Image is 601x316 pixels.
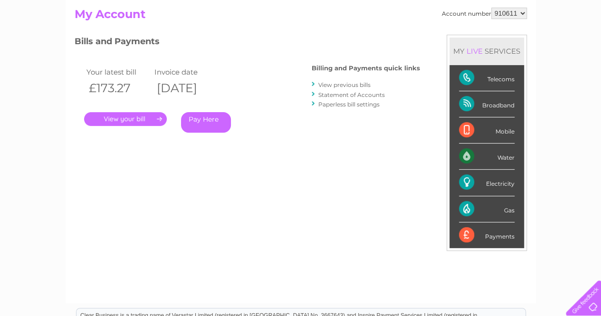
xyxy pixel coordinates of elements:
[21,25,69,54] img: logo.png
[538,40,561,48] a: Contact
[318,101,380,108] a: Paperless bill settings
[442,8,527,19] div: Account number
[459,91,515,117] div: Broadband
[459,144,515,170] div: Water
[434,40,452,48] a: Water
[422,5,487,17] a: 0333 014 3131
[459,117,515,144] div: Mobile
[76,5,525,46] div: Clear Business is a trading name of Verastar Limited (registered in [GEOGRAPHIC_DATA] No. 3667643...
[459,65,515,91] div: Telecoms
[312,65,420,72] h4: Billing and Payments quick links
[458,40,478,48] a: Energy
[459,222,515,248] div: Payments
[318,91,385,98] a: Statement of Accounts
[75,35,420,51] h3: Bills and Payments
[518,40,532,48] a: Blog
[484,40,513,48] a: Telecoms
[570,40,592,48] a: Log out
[84,66,153,78] td: Your latest bill
[318,81,371,88] a: View previous bills
[459,170,515,196] div: Electricity
[84,112,167,126] a: .
[152,66,220,78] td: Invoice date
[465,47,485,56] div: LIVE
[181,112,231,133] a: Pay Here
[449,38,524,65] div: MY SERVICES
[152,78,220,98] th: [DATE]
[459,196,515,222] div: Gas
[75,8,527,26] h2: My Account
[84,78,153,98] th: £173.27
